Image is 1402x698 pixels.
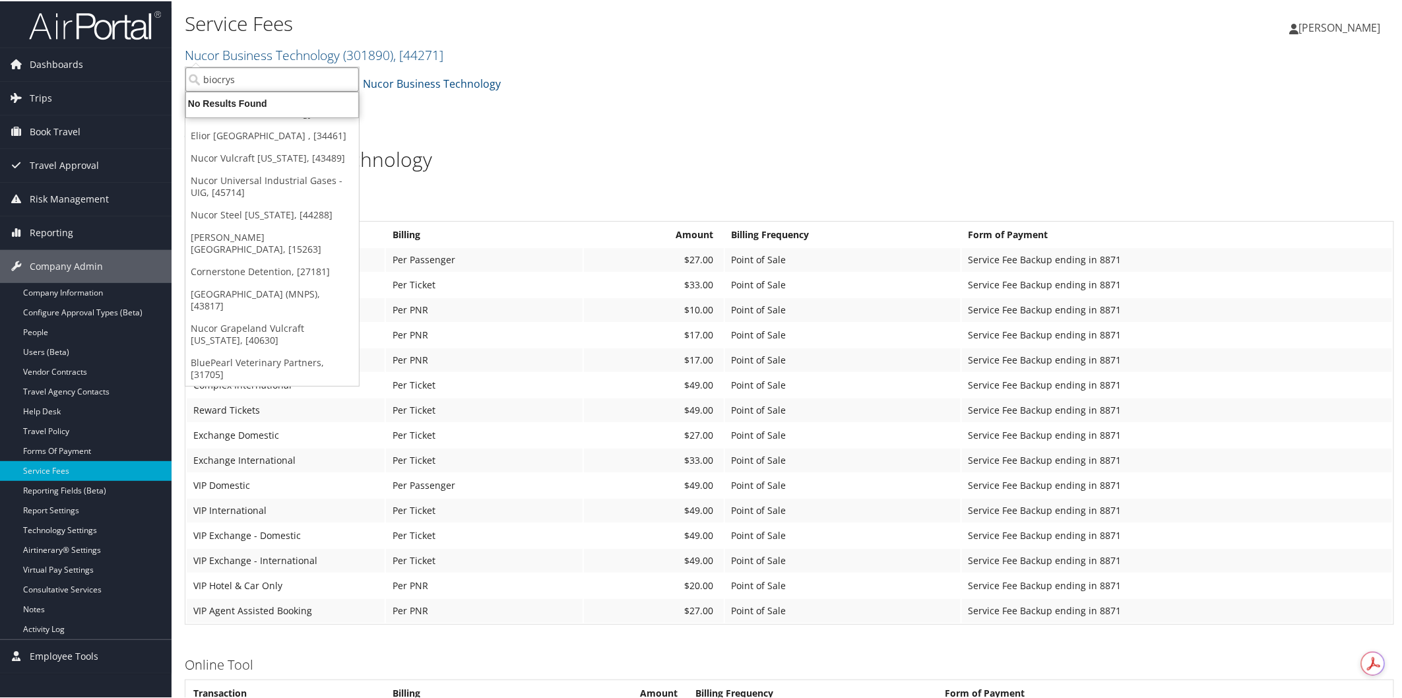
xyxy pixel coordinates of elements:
[386,548,583,571] td: Per Ticket
[185,168,359,203] a: Nucor Universal Industrial Gases - UIG, [45714]
[185,654,1394,673] h3: Online Tool
[725,548,961,571] td: Point of Sale
[386,573,583,596] td: Per PNR
[354,69,501,96] a: Nucor Business Technology
[185,225,359,259] a: [PERSON_NAME][GEOGRAPHIC_DATA], [15263]
[584,247,724,270] td: $27.00
[187,472,385,496] td: VIP Domestic
[29,9,161,40] img: airportal-logo.png
[386,272,583,296] td: Per Ticket
[386,422,583,446] td: Per Ticket
[185,45,443,63] a: Nucor Business Technology
[30,181,109,214] span: Risk Management
[187,497,385,521] td: VIP International
[725,497,961,521] td: Point of Sale
[1290,7,1394,46] a: [PERSON_NAME]
[584,548,724,571] td: $49.00
[386,397,583,421] td: Per Ticket
[185,9,991,36] h1: Service Fees
[185,259,359,282] a: Cornerstone Detention, [27181]
[30,80,52,113] span: Trips
[187,447,385,471] td: Exchange International
[185,282,359,316] a: [GEOGRAPHIC_DATA] (MNPS), [43817]
[187,548,385,571] td: VIP Exchange - International
[962,598,1392,621] td: Service Fee Backup ending in 8871
[725,222,961,245] th: Billing Frequency
[30,47,83,80] span: Dashboards
[584,598,724,621] td: $27.00
[584,372,724,396] td: $49.00
[185,123,359,146] a: Elior [GEOGRAPHIC_DATA] , [34461]
[386,372,583,396] td: Per Ticket
[584,472,724,496] td: $49.00
[584,447,724,471] td: $33.00
[30,114,80,147] span: Book Travel
[185,144,1394,172] h1: Nucor Business Technology
[725,372,961,396] td: Point of Sale
[725,422,961,446] td: Point of Sale
[187,397,385,421] td: Reward Tickets
[725,397,961,421] td: Point of Sale
[725,447,961,471] td: Point of Sale
[178,96,366,108] div: No Results Found
[584,497,724,521] td: $49.00
[725,297,961,321] td: Point of Sale
[185,66,359,90] input: Search Accounts
[386,523,583,546] td: Per Ticket
[962,222,1392,245] th: Form of Payment
[584,523,724,546] td: $49.00
[725,247,961,270] td: Point of Sale
[725,523,961,546] td: Point of Sale
[185,203,359,225] a: Nucor Steel [US_STATE], [44288]
[386,347,583,371] td: Per PNR
[343,45,393,63] span: ( 301890 )
[187,598,385,621] td: VIP Agent Assisted Booking
[584,322,724,346] td: $17.00
[962,322,1392,346] td: Service Fee Backup ending in 8871
[386,297,583,321] td: Per PNR
[962,272,1392,296] td: Service Fee Backup ending in 8871
[30,639,98,672] span: Employee Tools
[584,272,724,296] td: $33.00
[187,573,385,596] td: VIP Hotel & Car Only
[962,497,1392,521] td: Service Fee Backup ending in 8871
[962,372,1392,396] td: Service Fee Backup ending in 8871
[962,472,1392,496] td: Service Fee Backup ending in 8871
[584,297,724,321] td: $10.00
[725,322,961,346] td: Point of Sale
[187,422,385,446] td: Exchange Domestic
[393,45,443,63] span: , [ 44271 ]
[386,497,583,521] td: Per Ticket
[386,598,583,621] td: Per PNR
[584,397,724,421] td: $49.00
[584,347,724,371] td: $17.00
[962,573,1392,596] td: Service Fee Backup ending in 8871
[962,422,1392,446] td: Service Fee Backup ending in 8871
[386,247,583,270] td: Per Passenger
[962,523,1392,546] td: Service Fee Backup ending in 8871
[962,247,1392,270] td: Service Fee Backup ending in 8871
[386,222,583,245] th: Billing
[962,297,1392,321] td: Service Fee Backup ending in 8871
[584,422,724,446] td: $27.00
[962,548,1392,571] td: Service Fee Backup ending in 8871
[185,196,1394,214] h3: Full Service Agent
[30,215,73,248] span: Reporting
[187,523,385,546] td: VIP Exchange - Domestic
[725,472,961,496] td: Point of Sale
[30,249,103,282] span: Company Admin
[386,472,583,496] td: Per Passenger
[30,148,99,181] span: Travel Approval
[962,347,1392,371] td: Service Fee Backup ending in 8871
[1299,19,1381,34] span: [PERSON_NAME]
[725,272,961,296] td: Point of Sale
[725,598,961,621] td: Point of Sale
[386,447,583,471] td: Per Ticket
[584,222,724,245] th: Amount
[185,350,359,385] a: BluePearl Veterinary Partners, [31705]
[725,347,961,371] td: Point of Sale
[386,322,583,346] td: Per PNR
[962,397,1392,421] td: Service Fee Backup ending in 8871
[962,447,1392,471] td: Service Fee Backup ending in 8871
[185,316,359,350] a: Nucor Grapeland Vulcraft [US_STATE], [40630]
